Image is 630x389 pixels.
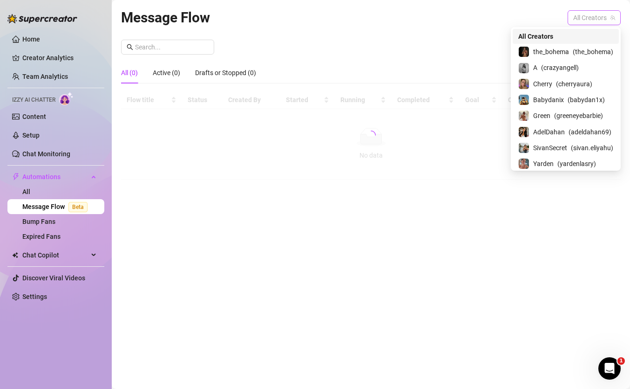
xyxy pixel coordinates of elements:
span: loading [366,130,376,140]
img: AI Chatter [59,92,74,105]
a: Home [22,35,40,43]
span: ( cherryaura ) [556,79,592,89]
img: the_bohema [519,47,529,57]
a: Setup [22,132,40,139]
img: AdelDahan [519,127,529,137]
span: ( adeldahan69 ) [569,127,611,137]
span: ( crazyangell ) [541,63,579,73]
img: Green [519,111,529,121]
article: Message Flow [121,7,210,28]
a: Bump Fans [22,218,55,225]
span: ( greeneyebarbie ) [554,111,603,121]
a: Discover Viral Videos [22,274,85,282]
span: AdelDahan [533,127,565,137]
span: Cherry [533,79,552,89]
a: Creator Analytics [22,50,97,65]
span: ( sivan.eliyahu ) [571,143,613,153]
span: All Creators [573,11,615,25]
div: All (0) [121,68,138,78]
img: A [519,63,529,73]
span: Babydanix [533,95,564,105]
a: Chat Monitoring [22,150,70,158]
a: Team Analytics [22,73,68,80]
span: 1 [617,357,625,365]
iframe: Intercom live chat [598,357,621,380]
span: ( yardenlasry ) [557,159,596,169]
div: Active (0) [153,68,180,78]
div: Drafts or Stopped (0) [195,68,256,78]
a: Message FlowBeta [22,203,91,210]
span: Automations [22,169,88,184]
span: Yarden [533,159,554,169]
a: Settings [22,293,47,300]
img: SivanSecret [519,143,529,153]
span: Izzy AI Chatter [12,96,55,104]
input: Search... [135,42,209,52]
span: Beta [68,202,88,212]
span: SivanSecret [533,143,567,153]
img: Chat Copilot [12,252,18,258]
span: Green [533,111,550,121]
img: logo-BBDzfeDw.svg [7,14,77,23]
a: Content [22,113,46,120]
span: Chat Copilot [22,248,88,263]
span: thunderbolt [12,173,20,181]
span: All Creators [518,31,553,42]
img: Cherry [519,79,529,89]
a: All [22,188,30,195]
span: ( babydan1x ) [568,95,605,105]
img: Babydanix [519,95,529,105]
span: A [533,63,537,73]
a: Expired Fans [22,233,61,240]
span: the_bohema [533,47,569,57]
span: ( the_bohema ) [573,47,613,57]
span: team [610,15,616,21]
img: Yarden [519,159,529,169]
span: search [127,44,133,50]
